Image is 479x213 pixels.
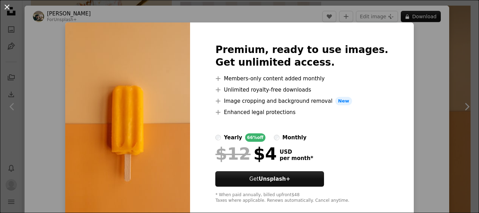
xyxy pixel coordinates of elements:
div: 66% off [245,133,266,142]
li: Enhanced legal protections [215,108,388,117]
a: GetUnsplash+ [215,171,324,187]
li: Image cropping and background removal [215,97,388,105]
span: per month * [279,155,313,161]
li: Members-only content added monthly [215,74,388,83]
span: New [335,97,352,105]
span: USD [279,149,313,155]
div: monthly [282,133,306,142]
div: * When paid annually, billed upfront $48 Taxes where applicable. Renews automatically. Cancel any... [215,192,388,204]
strong: Unsplash+ [259,176,290,182]
div: $4 [215,145,277,163]
input: monthly [274,135,279,140]
input: yearly66%off [215,135,221,140]
span: $12 [215,145,250,163]
h2: Premium, ready to use images. Get unlimited access. [215,44,388,69]
div: yearly [224,133,242,142]
li: Unlimited royalty-free downloads [215,86,388,94]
